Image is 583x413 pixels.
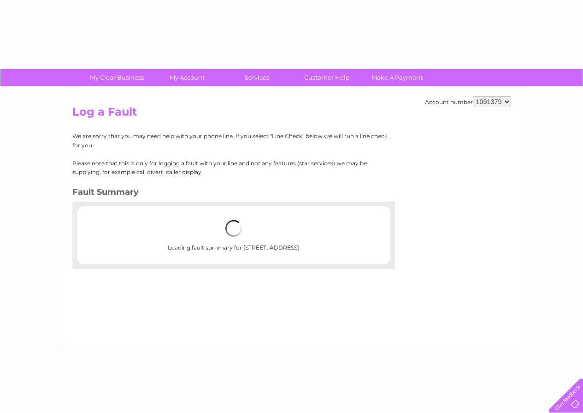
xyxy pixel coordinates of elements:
a: Make A Payment [359,69,435,86]
img: loading [225,220,242,237]
a: My Clear Business [79,69,155,86]
p: Please note that this is only for logging a fault with your line and not any features (star servi... [72,159,388,176]
div: Account number [425,96,511,107]
a: Services [219,69,295,86]
h2: Log a Fault [72,105,511,123]
a: My Account [149,69,225,86]
p: We are sorry that you may need help with your phone line. If you select "Line Check" below we wil... [72,132,388,149]
div: Loading fault summary for [STREET_ADDRESS] [106,211,361,260]
a: Customer Help [289,69,365,86]
h3: Fault Summary [72,186,388,202]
